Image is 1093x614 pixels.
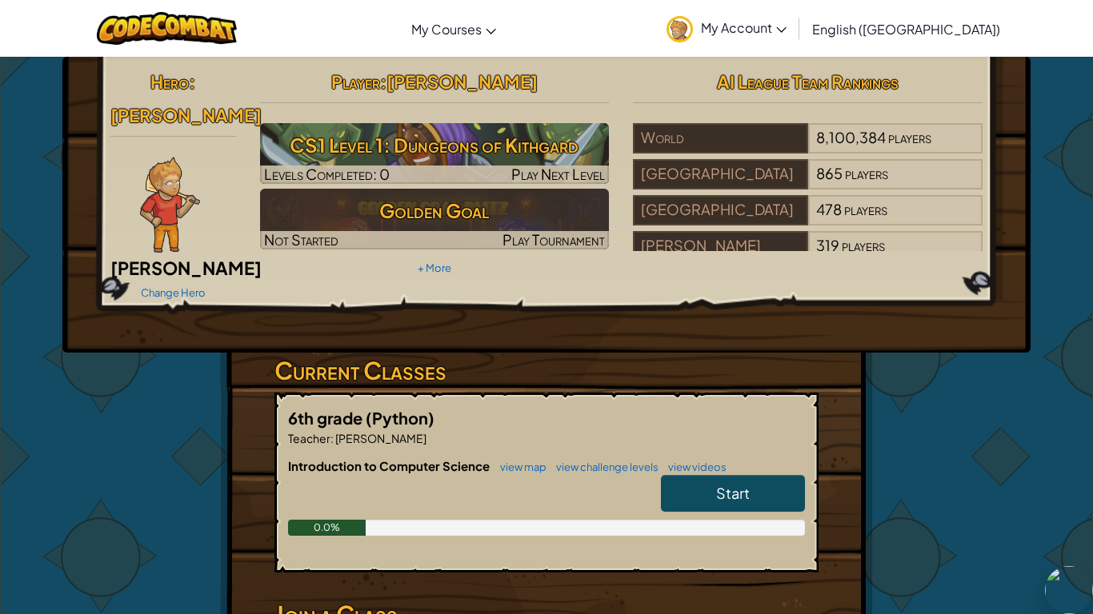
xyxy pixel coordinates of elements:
span: players [888,128,931,146]
span: : [330,431,334,445]
a: Change Hero [141,286,206,299]
img: CodeCombat logo [97,12,237,45]
span: 319 [816,236,839,254]
a: view videos [660,460,727,473]
span: AI League Team Rankings [717,70,899,93]
span: : [380,70,386,93]
span: Not Started [264,230,338,249]
span: My Account [701,19,787,36]
a: view challenge levels [548,460,659,473]
img: bubble.svg [1045,566,1093,614]
span: [PERSON_NAME] [110,104,262,126]
div: [GEOGRAPHIC_DATA] [633,159,807,189]
img: Golden Goal [260,189,610,249]
span: players [842,236,885,254]
span: English ([GEOGRAPHIC_DATA]) [812,21,1000,38]
a: My Courses [403,7,504,50]
span: Start [716,484,750,502]
span: players [845,164,888,182]
span: Hero [150,70,189,93]
span: Levels Completed: 0 [264,165,390,183]
a: English ([GEOGRAPHIC_DATA]) [804,7,1008,50]
span: 8,100,384 [816,128,886,146]
div: [GEOGRAPHIC_DATA] [633,195,807,225]
a: view map [492,460,546,473]
a: [PERSON_NAME]319players [633,246,983,265]
span: (Python) [366,408,434,428]
span: [PERSON_NAME] [334,431,426,445]
span: 6th grade [288,408,366,428]
a: [GEOGRAPHIC_DATA]865players [633,174,983,193]
img: avatar [667,16,693,42]
span: Introduction to Computer Science [288,458,492,473]
span: Play Next Level [511,165,605,183]
span: players [844,200,887,218]
span: : [189,70,195,93]
h3: Golden Goal [260,193,610,229]
span: [PERSON_NAME] [110,257,262,279]
span: 865 [816,164,843,182]
a: [GEOGRAPHIC_DATA]478players [633,210,983,229]
a: My Account [659,3,795,54]
span: [PERSON_NAME] [386,70,538,93]
span: Teacher [288,431,330,445]
h3: CS1 Level 1: Dungeons of Kithgard [260,127,610,163]
a: Golden GoalNot StartedPlay Tournament [260,189,610,249]
a: Play Next Level [260,123,610,184]
h3: Current Classes [274,353,819,389]
img: Ned-Fulmer-Pose.png [140,157,200,253]
div: World [633,123,807,153]
span: Player [331,70,380,93]
div: 0.0% [288,520,366,536]
span: 478 [816,200,842,218]
img: CS1 Level 1: Dungeons of Kithgard [260,123,610,184]
a: World8,100,384players [633,138,983,157]
span: My Courses [411,21,482,38]
div: [PERSON_NAME] [633,231,807,261]
span: Play Tournament [502,230,605,249]
a: + More [418,261,451,274]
